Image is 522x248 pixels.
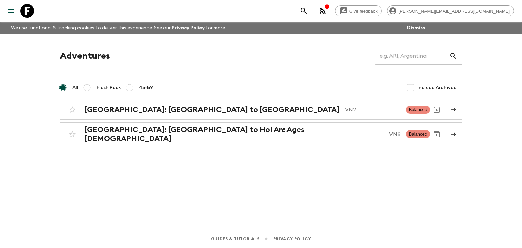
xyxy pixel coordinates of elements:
span: Flash Pack [97,84,121,91]
h2: [GEOGRAPHIC_DATA]: [GEOGRAPHIC_DATA] to [GEOGRAPHIC_DATA] [85,105,340,114]
button: Dismiss [405,23,427,33]
button: Archive [430,103,443,117]
p: VNB [389,130,401,138]
input: e.g. AR1, Argentina [375,47,449,66]
a: [GEOGRAPHIC_DATA]: [GEOGRAPHIC_DATA] to [GEOGRAPHIC_DATA]VN2BalancedArchive [60,100,462,120]
p: We use functional & tracking cookies to deliver this experience. See our for more. [8,22,229,34]
div: [PERSON_NAME][EMAIL_ADDRESS][DOMAIN_NAME] [387,5,514,16]
span: All [72,84,79,91]
h2: [GEOGRAPHIC_DATA]: [GEOGRAPHIC_DATA] to Hoi An: Ages [DEMOGRAPHIC_DATA] [85,125,384,143]
span: Give feedback [346,8,381,14]
span: Balanced [406,130,430,138]
p: VN2 [345,106,401,114]
span: 45-59 [139,84,153,91]
a: Privacy Policy [172,25,205,30]
a: [GEOGRAPHIC_DATA]: [GEOGRAPHIC_DATA] to Hoi An: Ages [DEMOGRAPHIC_DATA]VNBBalancedArchive [60,122,462,146]
span: Include Archived [417,84,457,91]
span: Balanced [406,106,430,114]
a: Privacy Policy [273,235,311,243]
a: Guides & Tutorials [211,235,260,243]
button: search adventures [297,4,311,18]
button: menu [4,4,18,18]
button: Archive [430,127,443,141]
h1: Adventures [60,49,110,63]
a: Give feedback [335,5,382,16]
span: [PERSON_NAME][EMAIL_ADDRESS][DOMAIN_NAME] [395,8,514,14]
